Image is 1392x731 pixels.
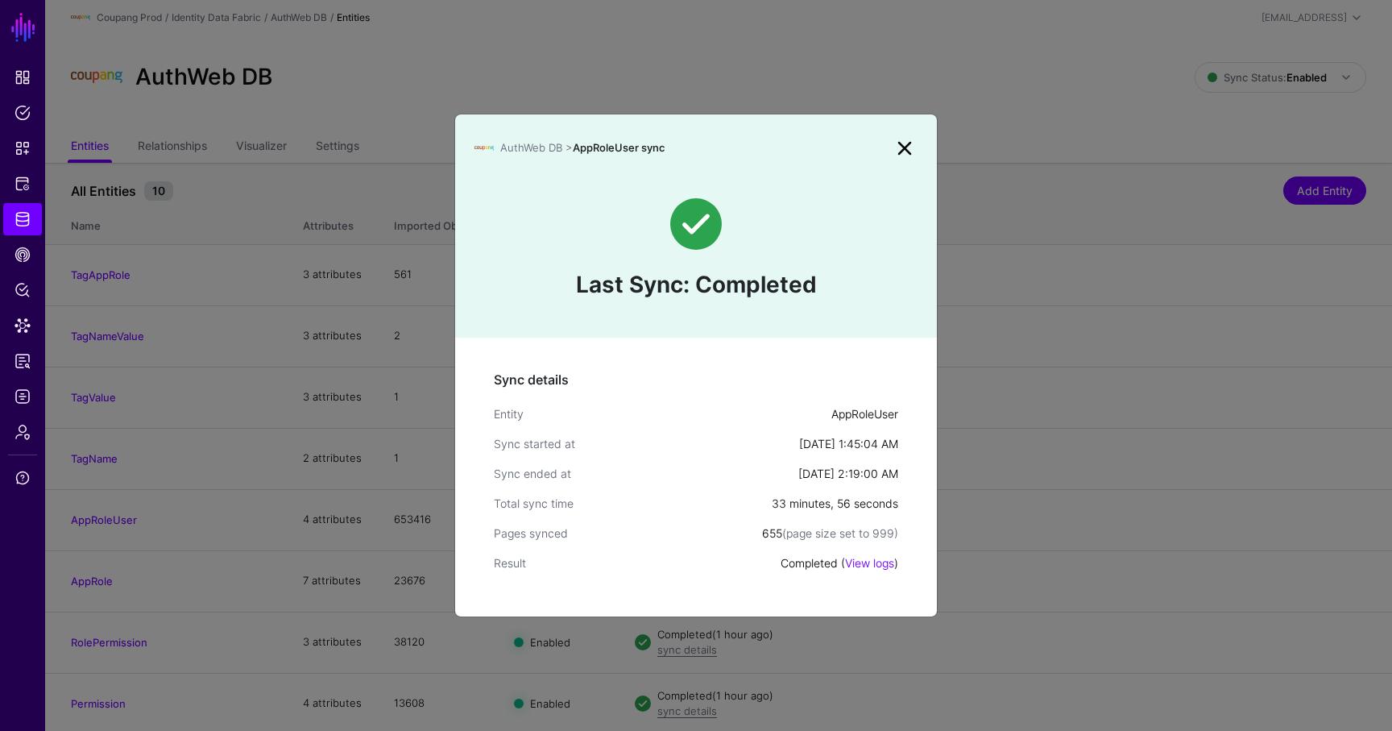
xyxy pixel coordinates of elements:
div: Sync started at [494,435,799,452]
h4: Last Sync: Completed [474,269,918,301]
h5: Sync details [494,370,898,389]
div: AppRoleUser [831,405,898,422]
div: [DATE] 2:19:00 AM [798,465,898,482]
div: Pages synced [494,525,762,542]
a: View logs [845,556,894,570]
div: Sync ended at [494,465,798,482]
div: Result [494,554,781,571]
div: Entity [494,405,831,422]
div: Completed ( ) [781,554,898,571]
span: (page size set to 999) [782,526,898,540]
div: [DATE] 1:45:04 AM [799,435,898,452]
img: svg+xml;base64,PHN2ZyBpZD0iTG9nbyIgeG1sbnM9Imh0dHA6Ly93d3cudzMub3JnLzIwMDAvc3ZnIiB3aWR0aD0iMTIxLj... [474,139,494,158]
div: Total sync time [494,495,772,512]
div: 33 minutes, 56 seconds [772,495,898,512]
h3: AppRoleUser sync [500,142,892,155]
span: AuthWeb DB > [500,141,573,154]
div: 655 [762,525,898,542]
